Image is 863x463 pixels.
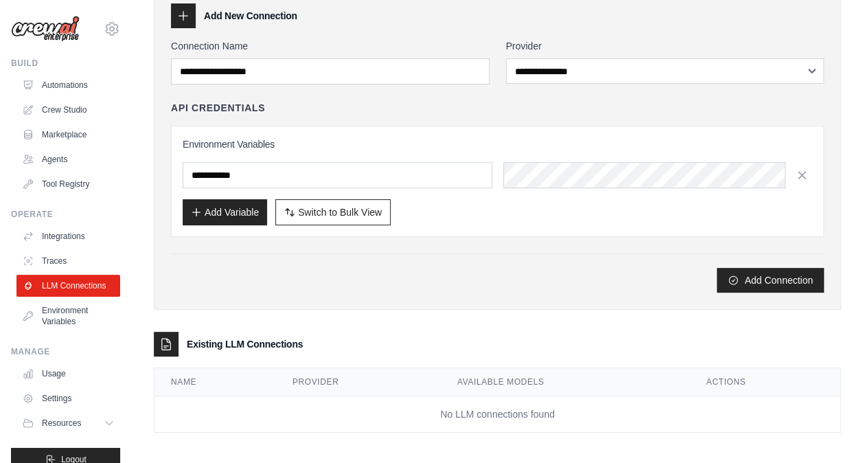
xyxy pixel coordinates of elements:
img: Logo [11,16,80,42]
a: Traces [16,250,120,272]
span: Switch to Bulk View [298,205,382,219]
h3: Existing LLM Connections [187,337,303,351]
label: Connection Name [171,39,490,53]
h3: Add New Connection [204,9,297,23]
a: Crew Studio [16,99,120,121]
a: Agents [16,148,120,170]
th: Name [154,368,276,396]
a: Environment Variables [16,300,120,332]
span: Resources [42,418,81,429]
h4: API Credentials [171,101,265,115]
a: Integrations [16,225,120,247]
a: Marketplace [16,124,120,146]
th: Provider [276,368,441,396]
a: Automations [16,74,120,96]
a: LLM Connections [16,275,120,297]
label: Provider [506,39,825,53]
button: Add Variable [183,199,267,225]
h3: Environment Variables [183,137,812,151]
button: Switch to Bulk View [275,199,391,225]
button: Add Connection [717,268,824,293]
div: Build [11,58,120,69]
a: Usage [16,363,120,385]
a: Tool Registry [16,173,120,195]
div: Operate [11,209,120,220]
div: Manage [11,346,120,357]
th: Actions [690,368,840,396]
a: Settings [16,387,120,409]
td: No LLM connections found [154,396,840,433]
button: Resources [16,412,120,434]
th: Available Models [441,368,690,396]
